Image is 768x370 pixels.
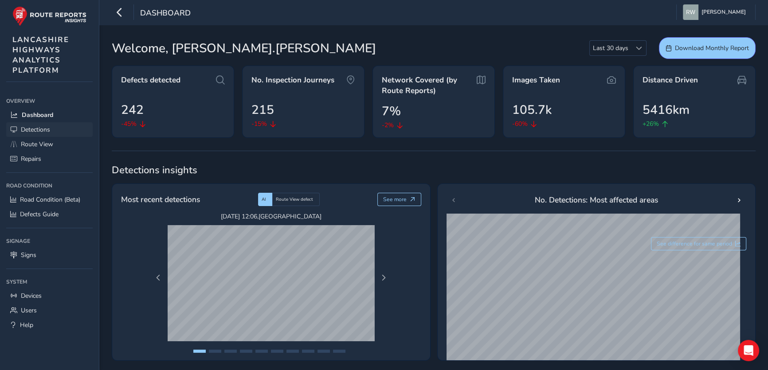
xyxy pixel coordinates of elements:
[643,75,698,86] span: Distance Driven
[738,340,759,361] div: Open Intercom Messenger
[6,192,93,207] a: Road Condition (Beta)
[683,4,749,20] button: [PERSON_NAME]
[271,350,283,353] button: Page 6
[21,251,36,259] span: Signs
[12,35,69,75] span: LANCASHIRE HIGHWAYS ANALYTICS PLATFORM
[651,237,747,250] button: See difference for same period
[224,350,237,353] button: Page 3
[251,75,334,86] span: No. Inspection Journeys
[193,350,206,353] button: Page 1
[251,119,267,129] span: -15%
[377,272,390,284] button: Next Page
[258,193,272,206] div: AI
[6,108,93,122] a: Dashboard
[6,207,93,222] a: Defects Guide
[6,248,93,262] a: Signs
[140,8,191,20] span: Dashboard
[121,119,137,129] span: -45%
[659,37,756,59] button: Download Monthly Report
[701,4,746,20] span: [PERSON_NAME]
[251,101,274,119] span: 215
[643,119,659,129] span: +26%
[590,41,631,55] span: Last 30 days
[382,121,394,130] span: -2%
[383,196,407,203] span: See more
[6,122,93,137] a: Detections
[22,111,53,119] span: Dashboard
[121,75,180,86] span: Defects detected
[21,155,41,163] span: Repairs
[21,306,37,315] span: Users
[6,179,93,192] div: Road Condition
[317,350,330,353] button: Page 9
[20,321,33,329] span: Help
[6,318,93,332] a: Help
[152,272,165,284] button: Previous Page
[377,193,421,206] button: See more
[255,350,268,353] button: Page 5
[6,275,93,288] div: System
[657,240,732,247] span: See difference for same period
[209,350,221,353] button: Page 2
[675,44,749,52] span: Download Monthly Report
[21,140,53,148] span: Route View
[6,94,93,108] div: Overview
[302,350,314,353] button: Page 8
[6,303,93,318] a: Users
[333,350,345,353] button: Page 10
[382,102,401,121] span: 7%
[286,350,299,353] button: Page 7
[121,194,200,205] span: Most recent detections
[512,75,560,86] span: Images Taken
[6,152,93,166] a: Repairs
[276,196,313,203] span: Route View defect
[262,196,266,203] span: AI
[512,119,528,129] span: -60%
[6,288,93,303] a: Devices
[382,75,475,96] span: Network Covered (by Route Reports)
[12,6,86,26] img: rr logo
[20,210,59,218] span: Defects Guide
[168,212,374,221] span: [DATE] 12:06 , [GEOGRAPHIC_DATA]
[21,292,42,300] span: Devices
[512,101,552,119] span: 105.7k
[535,194,658,206] span: No. Detections: Most affected areas
[6,234,93,248] div: Signage
[112,164,756,177] span: Detections insights
[643,101,690,119] span: 5416km
[20,195,80,204] span: Road Condition (Beta)
[240,350,252,353] button: Page 4
[112,39,376,58] span: Welcome, [PERSON_NAME].[PERSON_NAME]
[272,193,320,206] div: Route View defect
[6,137,93,152] a: Route View
[121,101,144,119] span: 242
[683,4,698,20] img: diamond-layout
[21,125,50,134] span: Detections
